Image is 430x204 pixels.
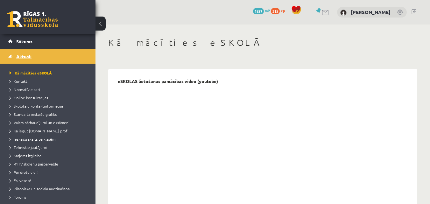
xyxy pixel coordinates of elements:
[8,34,88,49] a: Sākums
[10,78,89,84] a: Kontakti
[16,39,32,44] span: Sākums
[10,186,70,191] span: Pilsoniskā un sociālā audzināšana
[10,145,47,150] span: Tehniskie jautājumi
[10,128,89,134] a: Kā iegūt [DOMAIN_NAME] prof
[10,194,89,200] a: Forums
[271,8,288,13] a: 315 xp
[253,8,270,13] a: 1827 mP
[10,161,58,166] span: R1TV skolēnu pašpārvalde
[10,112,57,117] span: Standarta ieskaišu grafiks
[10,120,69,125] span: Valsts pārbaudījumi un eksāmeni
[10,111,89,117] a: Standarta ieskaišu grafiks
[16,53,32,59] span: Aktuāli
[271,8,280,14] span: 315
[10,153,41,158] span: Karjeras izglītība
[281,8,285,13] span: xp
[108,37,417,48] h1: Kā mācīties eSKOLĀ
[10,170,38,175] span: Par drošu vidi!
[265,8,270,13] span: mP
[10,79,28,84] span: Kontakti
[7,11,58,27] a: Rīgas 1. Tālmācības vidusskola
[10,95,48,100] span: Online konsultācijas
[10,144,89,150] a: Tehniskie jautājumi
[10,186,89,192] a: Pilsoniskā un sociālā audzināšana
[10,70,52,75] span: Kā mācīties eSKOLĀ
[10,128,67,133] span: Kā iegūt [DOMAIN_NAME] prof
[10,194,26,200] span: Forums
[351,9,391,15] a: [PERSON_NAME]
[10,87,40,92] span: Normatīvie akti
[10,120,89,125] a: Valsts pārbaudījumi un eksāmeni
[10,137,55,142] span: Ieskaišu skaits pa klasēm
[10,70,89,76] a: Kā mācīties eSKOLĀ
[253,8,264,14] span: 1827
[340,10,347,16] img: Roberta Visocka
[10,153,89,158] a: Karjeras izglītība
[10,87,89,92] a: Normatīvie akti
[8,49,88,64] a: Aktuāli
[118,79,218,84] p: eSKOLAS lietošanas pamācības video (youtube)
[10,178,89,183] a: Esi vesels!
[10,169,89,175] a: Par drošu vidi!
[10,95,89,101] a: Online konsultācijas
[10,103,89,109] a: Skolotāju kontaktinformācija
[10,136,89,142] a: Ieskaišu skaits pa klasēm
[10,103,63,109] span: Skolotāju kontaktinformācija
[10,178,31,183] span: Esi vesels!
[10,161,89,167] a: R1TV skolēnu pašpārvalde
